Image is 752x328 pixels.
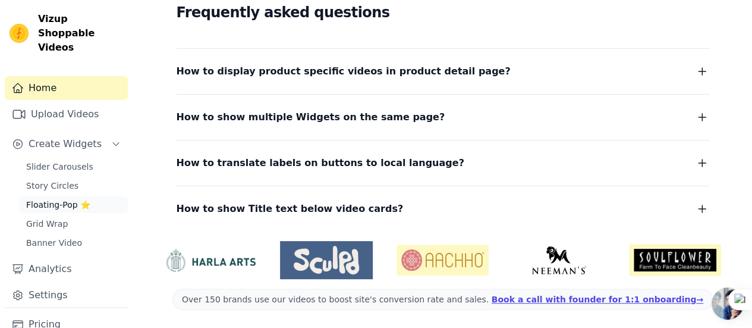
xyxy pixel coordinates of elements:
img: Aachho [397,245,489,275]
a: Book a call with founder for 1:1 onboarding [492,295,703,304]
span: Grid Wrap [26,218,68,230]
button: How to show multiple Widgets on the same page? [177,109,709,126]
span: How to show Title text below video cards? [177,201,404,217]
a: Slider Carousels [19,158,128,175]
span: Banner Video [26,237,82,249]
span: How to display product specific videos in product detail page? [177,63,511,80]
span: How to translate labels on buttons to local language? [177,155,464,171]
a: Analytics [5,257,128,281]
a: Upload Videos [5,102,128,126]
a: Home [5,76,128,100]
a: Floating-Pop ⭐ [19,196,128,213]
button: How to display product specific videos in product detail page? [177,63,709,80]
span: Vizup Shoppable Videos [38,12,123,55]
span: Story Circles [26,180,78,192]
img: HarlaArts [164,248,256,273]
a: Story Circles [19,177,128,194]
span: How to show multiple Widgets on the same page? [177,109,445,126]
button: How to show Title text below video cards? [177,201,709,217]
img: Vizup [10,24,29,43]
a: Settings [5,283,128,307]
span: Create Widgets [29,137,102,151]
a: Grid Wrap [19,215,128,232]
span: Slider Carousels [26,161,93,173]
h2: Frequently asked questions [177,1,709,24]
img: Sculpd US [280,246,372,274]
a: Banner Video [19,235,128,251]
button: Create Widgets [5,132,128,156]
img: Neeman's [512,246,605,274]
button: How to translate labels on buttons to local language? [177,155,709,171]
span: Floating-Pop ⭐ [26,199,90,211]
img: Soulflower [629,244,721,277]
div: Open chat [712,288,744,320]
